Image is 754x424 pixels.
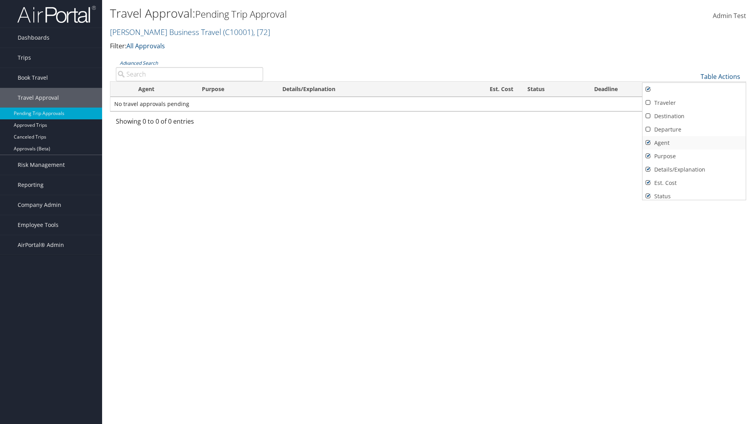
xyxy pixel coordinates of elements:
[642,96,746,110] a: Traveler
[18,215,59,235] span: Employee Tools
[642,123,746,136] a: Departure
[642,136,746,150] a: Agent
[642,190,746,203] a: Status
[18,28,49,48] span: Dashboards
[642,176,746,190] a: Est. Cost
[18,88,59,108] span: Travel Approval
[18,155,65,175] span: Risk Management
[18,68,48,88] span: Book Travel
[642,110,746,123] a: Destination
[18,175,44,195] span: Reporting
[18,195,61,215] span: Company Admin
[18,48,31,68] span: Trips
[642,150,746,163] a: Purpose
[17,5,96,24] img: airportal-logo.png
[18,235,64,255] span: AirPortal® Admin
[642,163,746,176] a: Details/Explanation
